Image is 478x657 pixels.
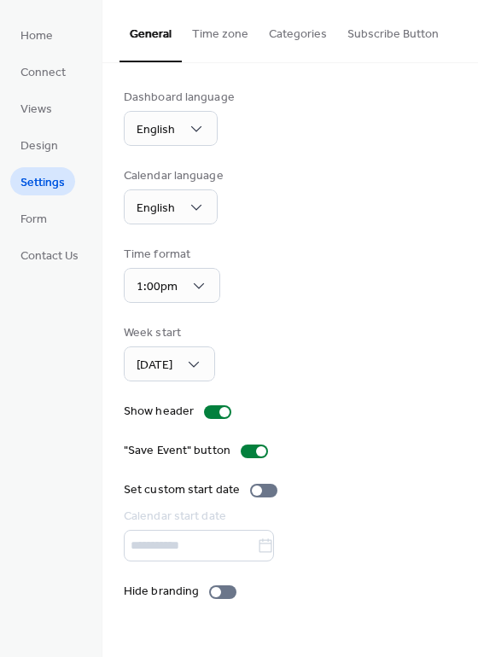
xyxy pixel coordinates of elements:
div: Hide branding [124,583,199,601]
span: Home [20,27,53,45]
span: Connect [20,64,66,82]
div: Show header [124,403,194,421]
a: Design [10,131,68,159]
div: Calendar start date [124,508,453,526]
span: Settings [20,174,65,192]
span: [DATE] [137,354,172,377]
a: Contact Us [10,241,89,269]
a: Home [10,20,63,49]
div: Set custom start date [124,481,240,499]
span: English [137,119,175,142]
div: Week start [124,324,212,342]
span: Design [20,137,58,155]
a: Form [10,204,57,232]
div: Calendar language [124,167,224,185]
div: Time format [124,246,217,264]
div: Dashboard language [124,89,235,107]
span: Form [20,211,47,229]
span: English [137,197,175,220]
a: Settings [10,167,75,195]
div: "Save Event" button [124,442,230,460]
span: Views [20,101,52,119]
a: Connect [10,57,76,85]
span: Contact Us [20,247,79,265]
a: Views [10,94,62,122]
span: 1:00pm [137,276,178,299]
